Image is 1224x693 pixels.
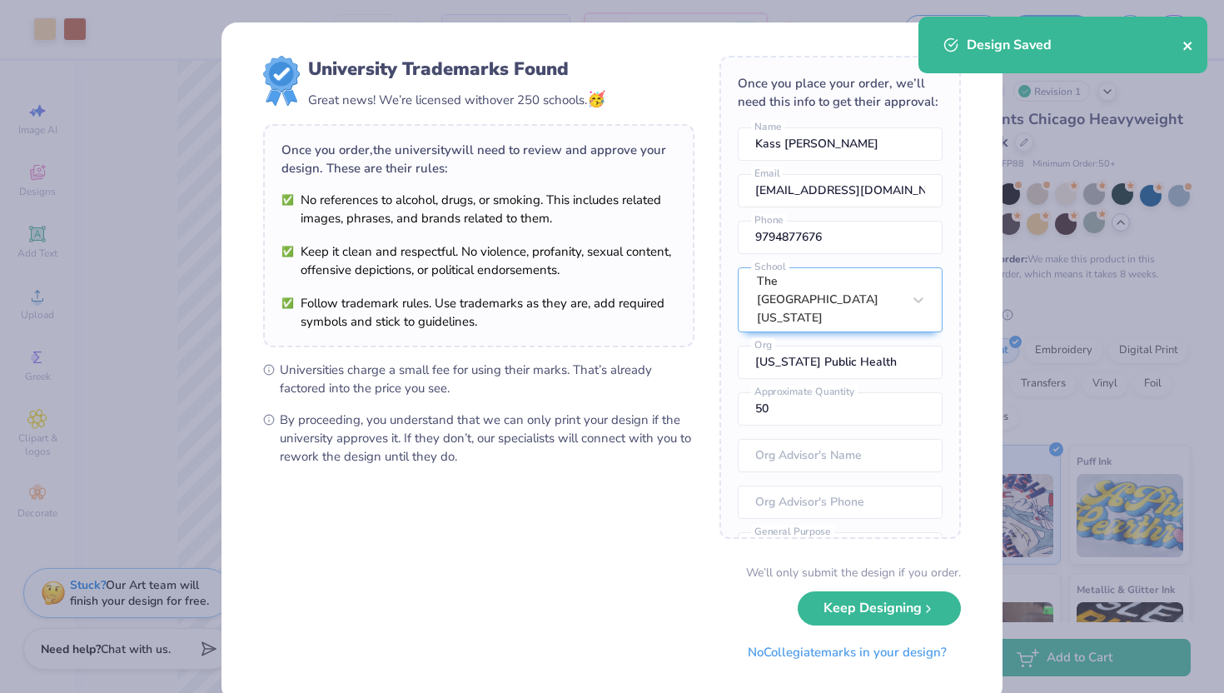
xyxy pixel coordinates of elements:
[738,74,943,111] div: Once you place your order, we’ll need this info to get their approval:
[738,221,943,254] input: Phone
[738,486,943,519] input: Org Advisor's Phone
[263,56,300,106] img: license-marks-badge.png
[757,272,902,327] div: The [GEOGRAPHIC_DATA][US_STATE]
[798,591,961,626] button: Keep Designing
[738,439,943,472] input: Org Advisor's Name
[967,35,1182,55] div: Design Saved
[281,191,676,227] li: No references to alcohol, drugs, or smoking. This includes related images, phrases, and brands re...
[746,564,961,581] div: We’ll only submit the design if you order.
[738,127,943,161] input: Name
[308,56,605,82] div: University Trademarks Found
[280,411,694,466] span: By proceeding, you understand that we can only print your design if the university approves it. I...
[738,392,943,426] input: Approximate Quantity
[308,88,605,111] div: Great news! We’re licensed with over 250 schools.
[587,89,605,109] span: 🥳
[738,174,943,207] input: Email
[281,294,676,331] li: Follow trademark rules. Use trademarks as they are, add required symbols and stick to guidelines.
[734,636,961,670] button: NoCollegiatemarks in your design?
[281,242,676,279] li: Keep it clean and respectful. No violence, profanity, sexual content, offensive depictions, or po...
[1182,35,1194,55] button: close
[738,346,943,379] input: Org
[281,141,676,177] div: Once you order, the university will need to review and approve your design. These are their rules:
[280,361,694,397] span: Universities charge a small fee for using their marks. That’s already factored into the price you...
